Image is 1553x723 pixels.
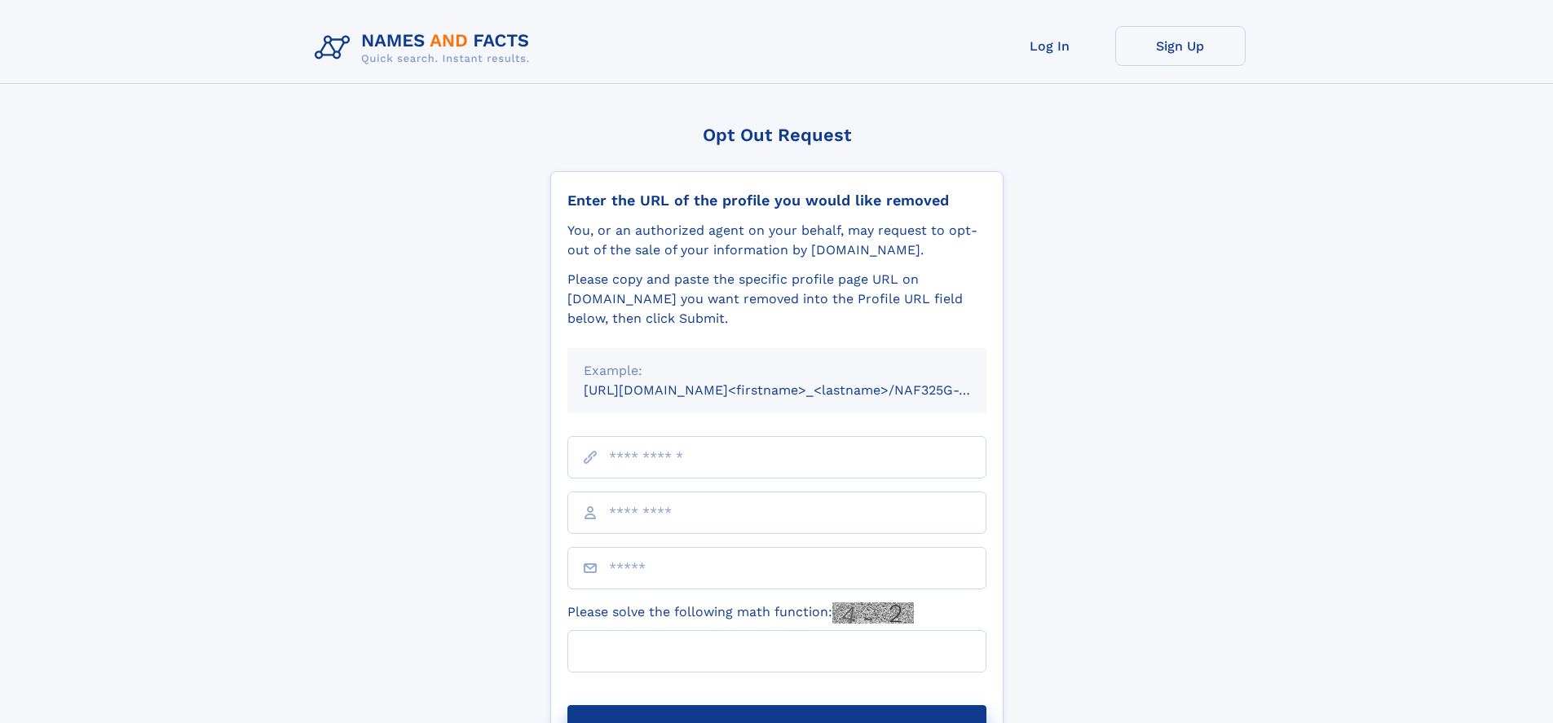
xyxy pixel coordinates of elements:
[567,192,986,209] div: Enter the URL of the profile you would like removed
[584,382,1017,398] small: [URL][DOMAIN_NAME]<firstname>_<lastname>/NAF325G-xxxxxxxx
[1115,26,1246,66] a: Sign Up
[550,125,1004,145] div: Opt Out Request
[985,26,1115,66] a: Log In
[584,361,970,381] div: Example:
[567,270,986,328] div: Please copy and paste the specific profile page URL on [DOMAIN_NAME] you want removed into the Pr...
[308,26,543,70] img: Logo Names and Facts
[567,602,914,624] label: Please solve the following math function:
[567,221,986,260] div: You, or an authorized agent on your behalf, may request to opt-out of the sale of your informatio...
